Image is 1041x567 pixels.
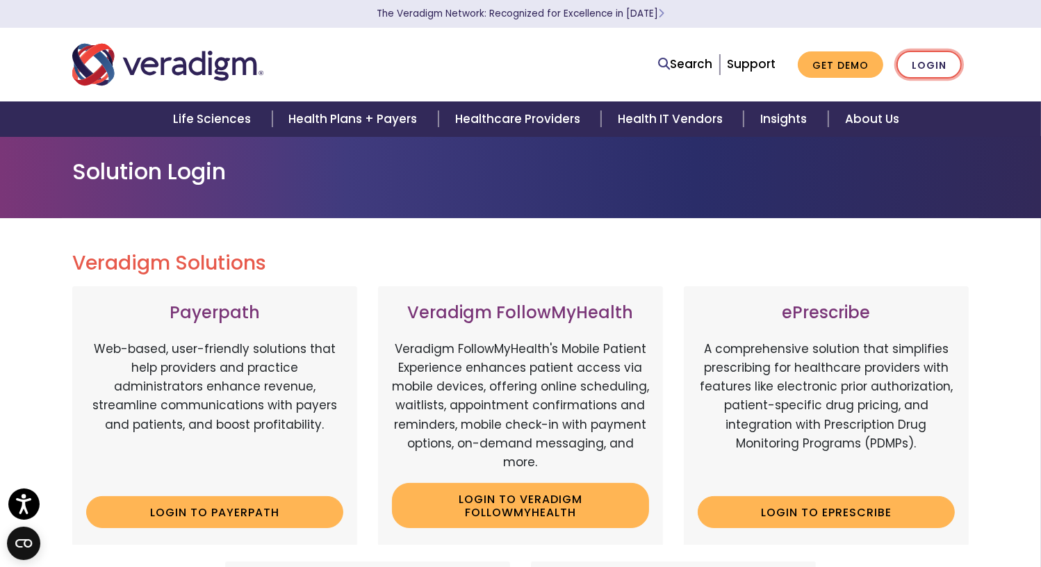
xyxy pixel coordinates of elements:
[698,303,955,323] h3: ePrescribe
[72,252,969,275] h2: Veradigm Solutions
[798,51,883,79] a: Get Demo
[438,101,601,137] a: Healthcare Providers
[727,56,776,72] a: Support
[86,496,343,528] a: Login to Payerpath
[658,55,712,74] a: Search
[86,340,343,486] p: Web-based, user-friendly solutions that help providers and practice administrators enhance revenu...
[156,101,272,137] a: Life Sciences
[698,496,955,528] a: Login to ePrescribe
[7,527,40,560] button: Open CMP widget
[658,7,664,20] span: Learn More
[72,42,263,88] img: Veradigm logo
[72,158,969,185] h1: Solution Login
[377,7,664,20] a: The Veradigm Network: Recognized for Excellence in [DATE]Learn More
[774,467,1024,550] iframe: Drift Chat Widget
[744,101,828,137] a: Insights
[392,483,649,528] a: Login to Veradigm FollowMyHealth
[698,340,955,486] p: A comprehensive solution that simplifies prescribing for healthcare providers with features like ...
[272,101,438,137] a: Health Plans + Payers
[86,303,343,323] h3: Payerpath
[828,101,916,137] a: About Us
[601,101,744,137] a: Health IT Vendors
[896,51,962,79] a: Login
[392,340,649,472] p: Veradigm FollowMyHealth's Mobile Patient Experience enhances patient access via mobile devices, o...
[392,303,649,323] h3: Veradigm FollowMyHealth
